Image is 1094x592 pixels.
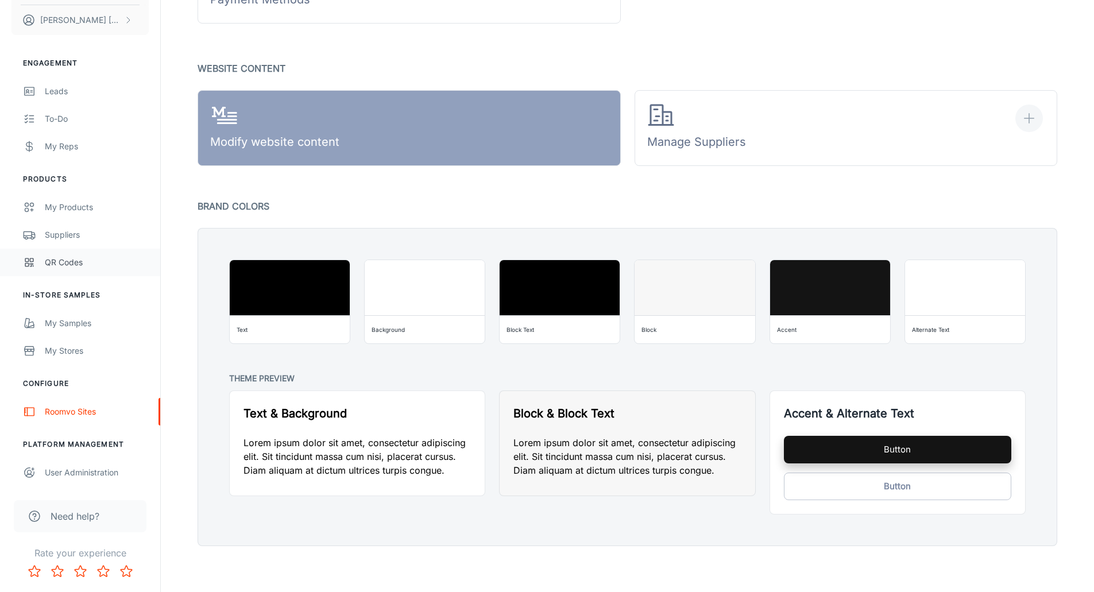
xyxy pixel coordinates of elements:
span: Need help? [51,509,99,523]
a: Modify website content [198,90,621,166]
button: Rate 2 star [46,560,69,583]
button: Rate 3 star [69,560,92,583]
div: QR Codes [45,256,149,269]
div: Leads [45,85,149,98]
h5: Text & Background [243,405,471,422]
div: Alternate Text [912,324,949,335]
div: User Administration [45,466,149,479]
p: Brand Colors [198,198,1057,214]
button: Button [784,436,1011,463]
h5: Accent & Alternate Text [784,405,1011,422]
button: Rate 5 star [115,560,138,583]
button: Button [784,473,1011,500]
p: Rate your experience [9,546,151,560]
p: Website Content [198,60,1057,76]
div: Manage Suppliers [647,102,746,155]
div: Suppliers [45,229,149,241]
div: My Stores [45,345,149,357]
div: Accent [777,324,797,335]
p: Theme Preview [229,372,1026,386]
div: Modify website content [210,102,339,155]
div: Block Text [507,324,534,335]
div: Roomvo Sites [45,405,149,418]
div: Background [372,324,405,335]
button: Rate 4 star [92,560,115,583]
button: Rate 1 star [23,560,46,583]
button: [PERSON_NAME] [PERSON_NAME] [11,5,149,35]
p: Lorem ipsum dolor sit amet, consectetur adipiscing elit. Sit tincidunt massa cum nisi, placerat c... [513,436,741,477]
p: Lorem ipsum dolor sit amet, consectetur adipiscing elit. Sit tincidunt massa cum nisi, placerat c... [243,436,471,477]
div: To-do [45,113,149,125]
div: My Products [45,201,149,214]
div: My Reps [45,140,149,153]
div: Text [237,324,248,335]
div: My Samples [45,317,149,330]
div: Block [641,324,656,335]
button: Manage Suppliers [635,90,1058,166]
p: [PERSON_NAME] [PERSON_NAME] [40,14,121,26]
h5: Block & Block Text [513,405,741,422]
